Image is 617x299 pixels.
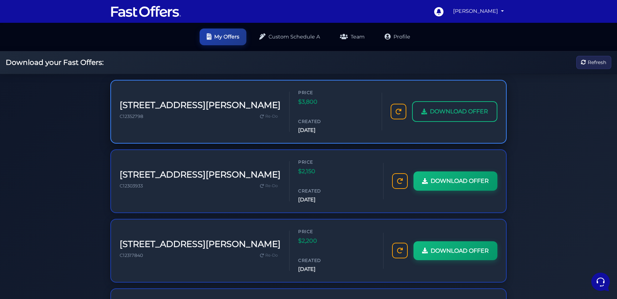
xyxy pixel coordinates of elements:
h3: [STREET_ADDRESS][PERSON_NAME] [120,170,281,180]
span: Your Conversations [11,40,58,46]
a: Team [333,29,372,45]
span: DOWNLOAD OFFER [431,246,489,256]
span: $2,200 [298,236,341,246]
span: C12303933 [120,183,143,189]
a: Profile [377,29,417,45]
h3: [STREET_ADDRESS][PERSON_NAME] [120,239,281,249]
span: Refresh [588,58,606,66]
span: Price [298,159,341,165]
button: Refresh [576,56,611,69]
img: dark [11,79,26,94]
a: Custom Schedule A [252,29,327,45]
input: Search for an Article... [16,144,117,151]
iframe: Customerly Messenger Launcher [590,271,611,293]
button: Help [93,229,137,245]
p: 5mo ago [114,51,131,58]
a: DOWNLOAD OFFER [413,241,497,261]
button: Messages [50,229,94,245]
h3: [STREET_ADDRESS][PERSON_NAME] [120,100,281,110]
span: $3,800 [298,97,341,107]
span: Price [298,89,341,96]
a: See all [115,40,131,46]
h2: Download your Fast Offers: [6,58,104,67]
span: Re-Do [265,183,278,189]
span: DOWNLOAD OFFER [431,176,489,186]
span: Created [298,118,341,125]
a: Re-Do [257,181,281,191]
p: Help [111,239,120,245]
span: Created [298,187,341,194]
p: 5mo ago [114,79,131,85]
span: Price [298,228,341,235]
a: Re-Do [257,112,281,121]
span: Fast Offers Support [30,79,110,86]
span: DOWNLOAD OFFER [430,107,488,116]
span: Created [298,257,341,264]
p: Messages [61,239,82,245]
img: dark [11,52,26,66]
span: C12352798 [120,114,143,119]
span: [DATE] [298,196,341,204]
a: DOWNLOAD OFFER [412,101,497,122]
a: [PERSON_NAME] [450,4,507,18]
span: Find an Answer [11,129,49,134]
a: Open Help Center [89,129,131,134]
a: Re-Do [257,251,281,260]
a: DOWNLOAD OFFER [413,171,497,191]
span: Aura [30,51,110,58]
span: [DATE] [298,126,341,134]
button: Start a Conversation [11,100,131,114]
h2: Hello [PERSON_NAME] 👋 [6,6,120,29]
a: My Offers [200,29,246,45]
p: Home [21,239,34,245]
span: Start a Conversation [51,104,100,110]
span: [DATE] [298,265,341,273]
span: Re-Do [265,113,278,120]
button: Home [6,229,50,245]
a: Fast Offers SupportYou:Hey, none of the fast offers are working for any MLS listing I try to uplo... [9,76,134,97]
span: C12317840 [120,253,143,258]
p: You: Hey, none of the fast offers are working for any MLS listing I try to upload [30,87,110,94]
span: $2,150 [298,167,341,176]
p: You: All listings* [30,60,110,67]
a: AuraYou:All listings*5mo ago [9,48,134,70]
span: Re-Do [265,252,278,259]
